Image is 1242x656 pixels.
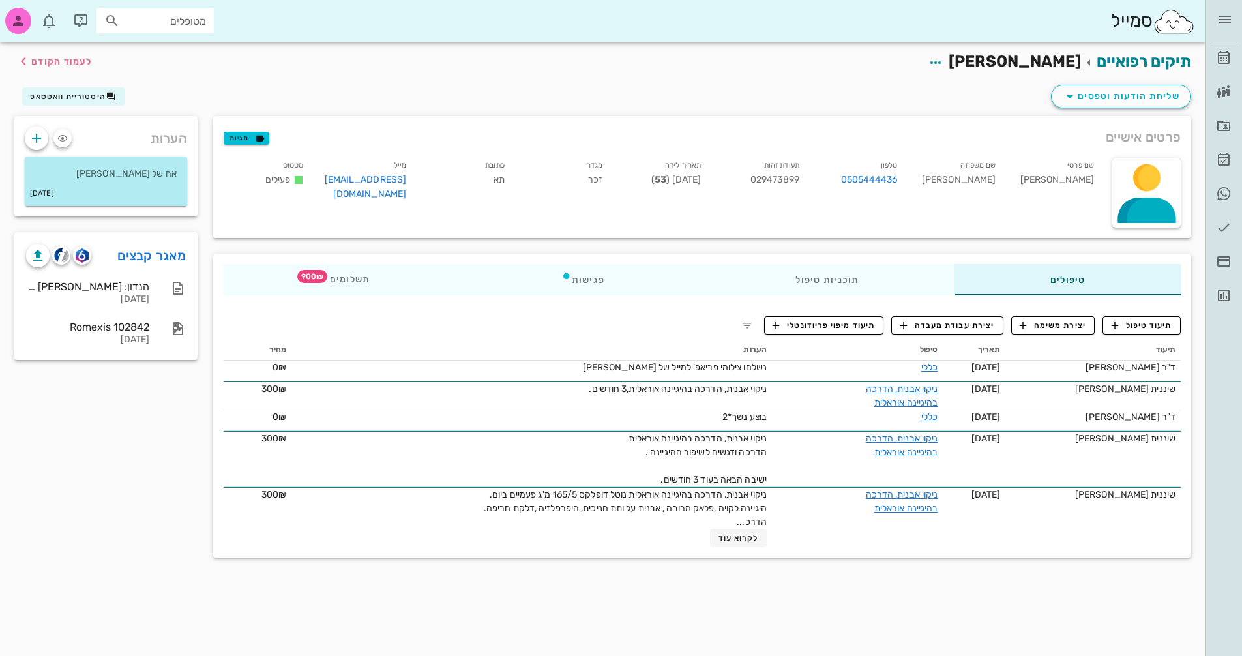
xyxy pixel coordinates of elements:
a: 0505444436 [841,173,898,187]
span: לקרוא עוד [718,533,759,543]
img: romexis logo [76,248,88,263]
small: תעודת זהות [764,161,799,170]
strong: 53 [655,174,666,185]
span: פרטים אישיים [1106,127,1181,147]
button: תיעוד מיפוי פריודונטלי [764,316,884,335]
div: טיפולים [954,264,1181,295]
th: תיעוד [1005,340,1181,361]
span: [DATE] [971,411,1001,423]
span: [PERSON_NAME] [949,52,1081,70]
th: הערות [291,340,772,361]
span: 0₪ [273,362,286,373]
span: תיעוד טיפול [1112,320,1172,331]
span: שליחת הודעות וטפסים [1062,89,1180,104]
small: שם משפחה [960,161,996,170]
a: ניקוי אבנית, הדרכה בהיגיינה אוראלית [866,489,938,514]
span: ניקוי אבנית, הדרכה בהיגיינה אוראלית נוטל דופלקס 165/5 מ"ג פעמיים ביום. היגיינה לקויה ,פלאק מרובה ... [484,489,767,528]
span: [DATE] [971,362,1001,373]
span: היסטוריית וואטסאפ [30,92,106,101]
span: 300₪ [261,489,286,500]
a: [EMAIL_ADDRESS][DOMAIN_NAME] [325,174,407,200]
div: [DATE] [26,294,149,305]
a: כללי [921,362,938,373]
button: יצירת משימה [1011,316,1095,335]
small: שם פרטי [1067,161,1094,170]
small: כתובת [485,161,505,170]
span: תג [38,10,46,18]
span: ניקוי אבנית, הדרכה בהיגיינה אוראלית הדרכה ודגשים לשיפור ההיגיינה . ישיבה הבאה בעוד 3 חודשים. [628,433,767,485]
button: תיעוד טיפול [1102,316,1181,335]
div: ד"ר [PERSON_NAME] [1011,410,1175,424]
th: תאריך [943,340,1005,361]
div: שיננית [PERSON_NAME] [1011,488,1175,501]
th: מחיר [224,340,291,361]
button: cliniview logo [52,246,70,265]
span: פעילים [265,174,291,185]
a: ניקוי אבנית, הדרכה בהיגיינה אוראלית [866,433,938,458]
div: הנדון: [PERSON_NAME] - ת.ז. 029473899 [26,280,149,293]
button: romexis logo [73,246,91,265]
div: [PERSON_NAME] [1006,155,1104,209]
div: תוכניות טיפול [700,264,954,295]
th: טיפול [772,340,943,361]
img: SmileCloud logo [1153,8,1195,35]
div: ד"ר [PERSON_NAME] [1011,361,1175,374]
div: Romexis 102842 [26,321,149,333]
span: לעמוד הקודם [31,56,92,67]
a: כללי [921,411,938,423]
button: שליחת הודעות וטפסים [1051,85,1191,108]
button: היסטוריית וואטסאפ [22,87,125,106]
a: תיקים רפואיים [1097,52,1191,70]
img: cliniview logo [54,248,69,263]
small: מגדר [587,161,602,170]
div: [DATE] [26,335,149,346]
span: תיעוד מיפוי פריודונטלי [773,320,875,331]
span: [DATE] ( ) [651,174,701,185]
span: ניקוי אבנית, הדרכה בהיגיינה אוראלית,3 חודשים. [589,383,767,395]
span: יצירת משימה [1020,320,1086,331]
button: לקרוא עוד [710,529,767,547]
span: [DATE] [971,433,1001,444]
span: יצירת עבודת מעבדה [900,320,994,331]
span: 300₪ [261,433,286,444]
small: טלפון [881,161,898,170]
span: תג [297,270,327,283]
span: תגיות [229,132,263,144]
small: מייל [394,161,406,170]
button: יצירת עבודת מעבדה [891,316,1003,335]
p: אח של [PERSON_NAME] [35,167,177,181]
button: תגיות [224,132,269,145]
button: לעמוד הקודם [16,50,92,73]
span: 029473899 [750,174,799,185]
div: זכר [515,155,614,209]
div: סמייל [1111,7,1195,35]
div: [PERSON_NAME] [908,155,1007,209]
span: [DATE] [971,383,1001,395]
span: [DATE] [971,489,1001,500]
small: סטטוס [283,161,304,170]
div: שיננית [PERSON_NAME] [1011,432,1175,445]
div: פגישות [466,264,700,295]
a: מאגר קבצים [117,245,186,266]
span: תשלומים [319,275,370,284]
span: נשלחו צילומי פריאפ' למייל של [PERSON_NAME] [583,362,767,373]
span: בוצע נשך*2 [722,411,767,423]
div: שיננית [PERSON_NAME] [1011,382,1175,396]
span: 0₪ [273,411,286,423]
a: ניקוי אבנית, הדרכה בהיגיינה אוראלית [866,383,938,408]
small: תאריך לידה [665,161,701,170]
span: 300₪ [261,383,286,395]
span: תא [494,174,505,185]
div: הערות [14,116,198,154]
small: [DATE] [30,186,54,201]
